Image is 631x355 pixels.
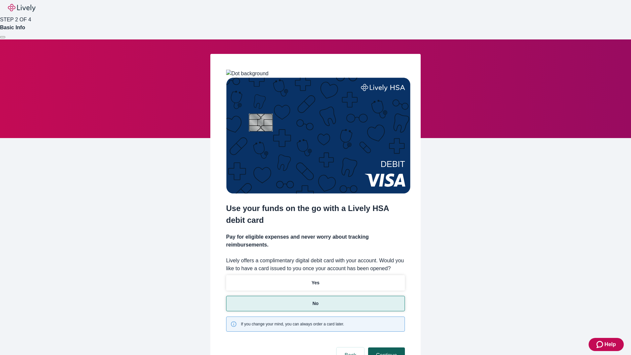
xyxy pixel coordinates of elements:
h4: Pay for eligible expenses and never worry about tracking reimbursements. [226,233,405,249]
button: Zendesk support iconHelp [589,338,624,351]
svg: Zendesk support icon [596,341,604,348]
label: Lively offers a complimentary digital debit card with your account. Would you like to have a card... [226,257,405,272]
p: No [313,300,319,307]
span: If you change your mind, you can always order a card later. [241,321,344,327]
h2: Use your funds on the go with a Lively HSA debit card [226,202,405,226]
span: Help [604,341,616,348]
button: No [226,296,405,311]
img: Dot background [226,70,269,78]
p: Yes [312,279,319,286]
img: Debit card [226,78,410,194]
button: Yes [226,275,405,291]
img: Lively [8,4,35,12]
